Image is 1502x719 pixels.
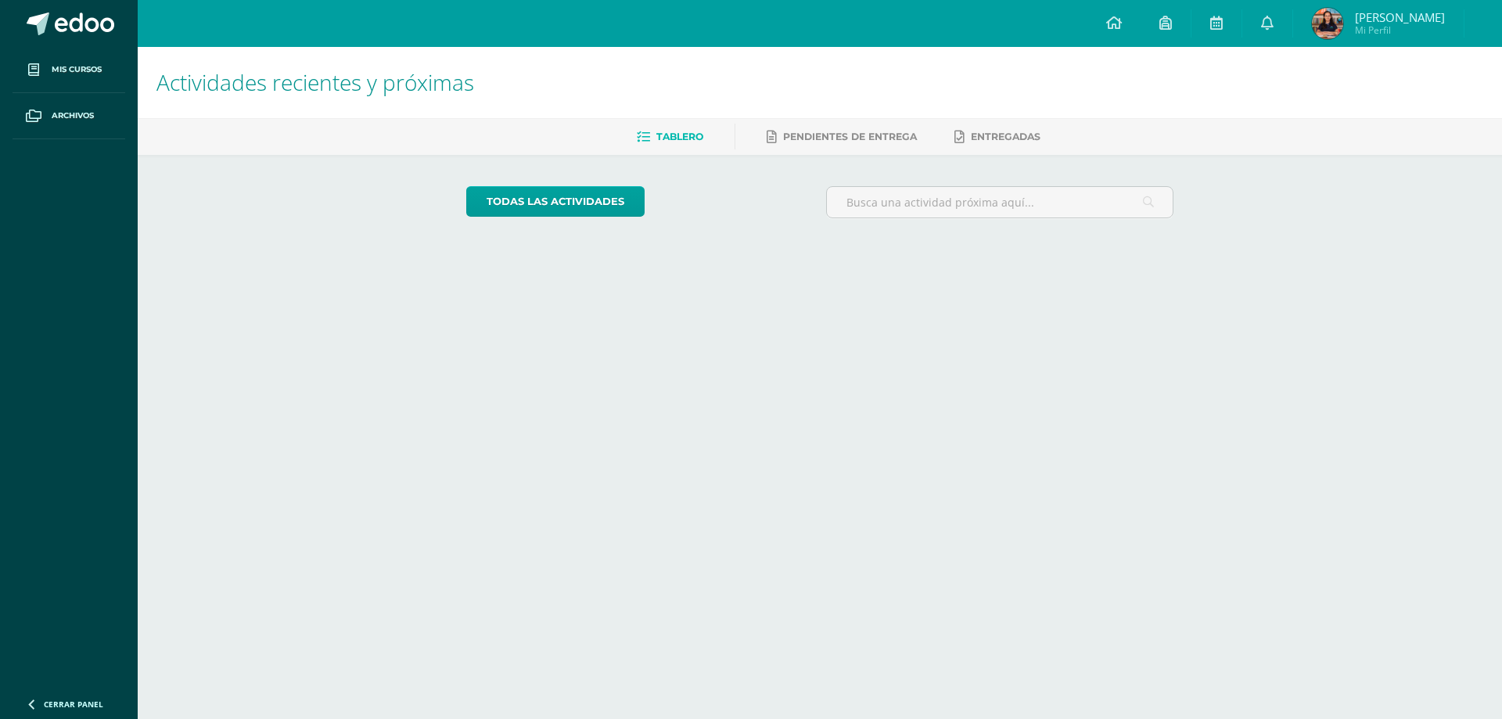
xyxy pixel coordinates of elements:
[44,699,103,710] span: Cerrar panel
[783,131,917,142] span: Pendientes de entrega
[13,47,125,93] a: Mis cursos
[954,124,1040,149] a: Entregadas
[156,67,474,97] span: Actividades recientes y próximas
[1355,23,1445,37] span: Mi Perfil
[1312,8,1343,39] img: a2fff9e98c26315def6c8b7d4b31aef4.png
[52,110,94,122] span: Archivos
[767,124,917,149] a: Pendientes de entrega
[466,186,645,217] a: todas las Actividades
[52,63,102,76] span: Mis cursos
[13,93,125,139] a: Archivos
[971,131,1040,142] span: Entregadas
[656,131,703,142] span: Tablero
[1355,9,1445,25] span: [PERSON_NAME]
[637,124,703,149] a: Tablero
[827,187,1173,217] input: Busca una actividad próxima aquí...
